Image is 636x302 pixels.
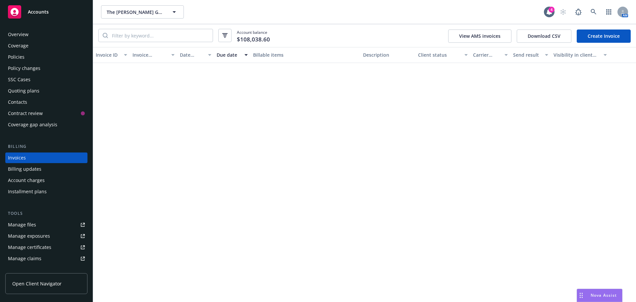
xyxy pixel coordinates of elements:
[93,47,130,63] button: Invoice ID
[5,186,87,197] a: Installment plans
[253,51,358,58] div: Billable items
[8,97,27,107] div: Contacts
[177,47,214,63] button: Date issued
[28,9,49,15] span: Accounts
[8,253,41,264] div: Manage claims
[5,40,87,51] a: Coverage
[363,51,413,58] div: Description
[8,152,26,163] div: Invoices
[101,5,184,19] button: The [PERSON_NAME] Group of Companies
[549,7,555,13] div: 4
[5,175,87,186] a: Account charges
[5,219,87,230] a: Manage files
[5,143,87,150] div: Billing
[470,47,511,63] button: Carrier status
[8,175,45,186] div: Account charges
[8,63,40,74] div: Policy changes
[5,253,87,264] a: Manage claims
[517,30,571,43] button: Download CSV
[237,30,270,42] span: Account balance
[554,51,600,58] div: Visibility in client dash
[551,47,609,63] button: Visibility in client dash
[8,40,28,51] div: Coverage
[5,231,87,241] a: Manage exposures
[8,164,41,174] div: Billing updates
[8,265,39,275] div: Manage BORs
[8,86,39,96] div: Quoting plans
[577,289,622,302] button: Nova Assist
[8,242,51,253] div: Manage certificates
[8,108,43,119] div: Contract review
[602,5,615,19] a: Switch app
[217,51,241,58] div: Due date
[5,265,87,275] a: Manage BORs
[8,231,50,241] div: Manage exposures
[418,51,460,58] div: Client status
[5,152,87,163] a: Invoices
[130,47,178,63] button: Invoice amount
[5,242,87,253] a: Manage certificates
[587,5,600,19] a: Search
[237,35,270,44] span: $108,038.60
[103,33,108,38] svg: Search
[513,51,541,58] div: Send result
[5,52,87,62] a: Policies
[591,292,617,298] span: Nova Assist
[415,47,470,63] button: Client status
[5,97,87,107] a: Contacts
[8,119,57,130] div: Coverage gap analysis
[8,29,28,40] div: Overview
[180,51,204,58] div: Date issued
[577,289,585,302] div: Drag to move
[556,5,570,19] a: Start snowing
[360,47,415,63] button: Description
[5,108,87,119] a: Contract review
[5,29,87,40] a: Overview
[5,119,87,130] a: Coverage gap analysis
[8,74,30,85] div: SSC Cases
[5,3,87,21] a: Accounts
[448,30,511,43] button: View AMS invoices
[5,86,87,96] a: Quoting plans
[577,30,631,43] a: Create Invoice
[108,29,213,42] input: Filter by keyword...
[214,47,251,63] button: Due date
[510,47,551,63] button: Send result
[8,219,36,230] div: Manage files
[473,51,501,58] div: Carrier status
[5,74,87,85] a: SSC Cases
[12,280,62,287] span: Open Client Navigator
[132,51,168,58] div: Invoice amount
[8,52,25,62] div: Policies
[5,63,87,74] a: Policy changes
[5,164,87,174] a: Billing updates
[5,210,87,217] div: Tools
[107,9,164,16] span: The [PERSON_NAME] Group of Companies
[96,51,120,58] div: Invoice ID
[8,186,47,197] div: Installment plans
[250,47,360,63] button: Billable items
[572,5,585,19] a: Report a Bug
